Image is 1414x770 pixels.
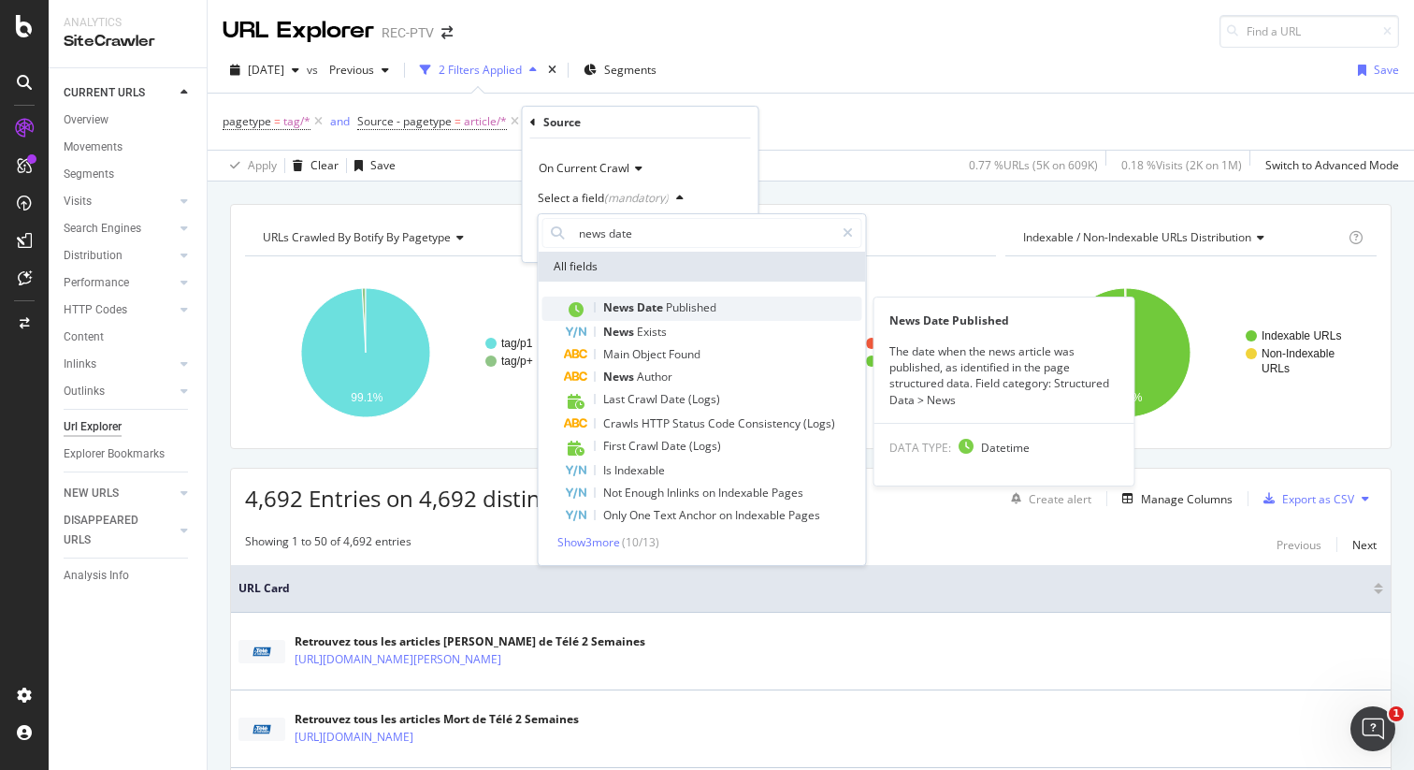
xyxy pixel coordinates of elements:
div: Url Explorer [64,417,122,437]
div: Switch to Advanced Mode [1265,157,1399,173]
div: 0.77 % URLs ( 5K on 609K ) [969,157,1098,173]
a: Content [64,327,194,347]
span: Object [632,346,669,362]
button: Next [1352,533,1377,556]
div: Apply [248,157,277,173]
span: Date [661,438,689,454]
div: CURRENT URLS [64,83,145,103]
a: Movements [64,138,194,157]
text: tag/p1 [501,337,533,350]
div: SiteCrawler [64,31,192,52]
div: arrow-right-arrow-left [441,26,453,39]
button: Apply [223,151,277,181]
div: Overview [64,110,108,130]
span: Author [637,369,672,385]
a: Outlinks [64,382,175,401]
span: Inlinks [667,485,702,501]
span: Previous [322,62,374,78]
a: NEW URLS [64,484,175,503]
a: Distribution [64,246,175,266]
div: The date when the news article was published, as identified in the page structured data. Field ca... [874,343,1134,408]
div: DISAPPEARED URLS [64,511,158,550]
h4: Indexable / Non-Indexable URLs Distribution [1019,223,1345,253]
iframe: Intercom live chat [1350,706,1395,751]
span: Crawls [603,415,642,431]
div: Distribution [64,246,123,266]
button: Save [1350,55,1399,85]
button: Previous [322,55,397,85]
text: Indexable URLs [1262,329,1341,342]
button: Export as CSV [1256,484,1354,514]
span: on [702,485,718,501]
div: Segments [64,165,114,184]
button: Previous [1277,533,1321,556]
div: URL Explorer [223,15,374,47]
button: 2 Filters Applied [412,55,544,85]
button: Manage Columns [1115,487,1233,510]
a: Segments [64,165,194,184]
span: Is [603,462,614,478]
svg: A chart. [1005,271,1372,434]
span: tag/* [283,109,310,135]
a: Performance [64,273,175,293]
button: Cancel [530,228,589,247]
button: Select a field(mandatory) [538,183,691,213]
span: Date [637,299,666,315]
div: HTTP Codes [64,300,127,320]
span: News [603,324,637,340]
span: Source - pagetype [357,113,452,129]
div: Search Engines [64,219,141,239]
span: Not [603,485,625,501]
span: Published [666,299,716,315]
span: First [603,438,628,454]
a: Url Explorer [64,417,194,437]
div: Save [1374,62,1399,78]
div: Analysis Info [64,566,129,586]
div: Create alert [1029,491,1091,507]
button: Clear [285,151,339,181]
div: News Date Published [874,312,1134,328]
span: (Logs) [688,391,720,407]
text: URLs [1262,362,1290,375]
a: Analysis Info [64,566,194,586]
div: Clear [310,157,339,173]
span: = [454,113,461,129]
div: Inlinks [64,355,96,374]
button: Save [347,151,396,181]
a: [URL][DOMAIN_NAME][PERSON_NAME] [295,650,501,669]
span: Exists [637,324,667,340]
div: Retrouvez tous les articles [PERSON_NAME] de Télé 2 Semaines [295,633,645,650]
div: and [330,113,350,129]
span: Show 3 more [557,534,620,550]
span: Segments [604,62,656,78]
div: Showing 1 to 50 of 4,692 entries [245,533,411,556]
span: DATA TYPE: [889,440,951,456]
div: Outlinks [64,382,105,401]
span: pagetype [223,113,271,129]
span: Status [672,415,708,431]
span: Indexable [614,462,665,478]
text: 99.1% [351,391,382,404]
span: Main [603,346,632,362]
span: 1 [1389,706,1404,721]
a: Explorer Bookmarks [64,444,194,464]
div: Save [370,157,396,173]
a: CURRENT URLS [64,83,175,103]
span: Indexable / Non-Indexable URLs distribution [1023,229,1251,245]
span: URL Card [238,580,1369,597]
span: HTTP [642,415,672,431]
span: 2025 Aug. 7th [248,62,284,78]
div: Movements [64,138,123,157]
button: Switch to Advanced Mode [1258,151,1399,181]
div: NEW URLS [64,484,119,503]
div: Select a field [538,193,669,204]
a: Visits [64,192,175,211]
div: Visits [64,192,92,211]
div: Analytics [64,15,192,31]
div: 2 Filters Applied [439,62,522,78]
input: Search by field name [571,218,834,248]
img: main image [238,718,285,741]
span: (Logs) [803,415,835,431]
span: Only [603,507,629,523]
